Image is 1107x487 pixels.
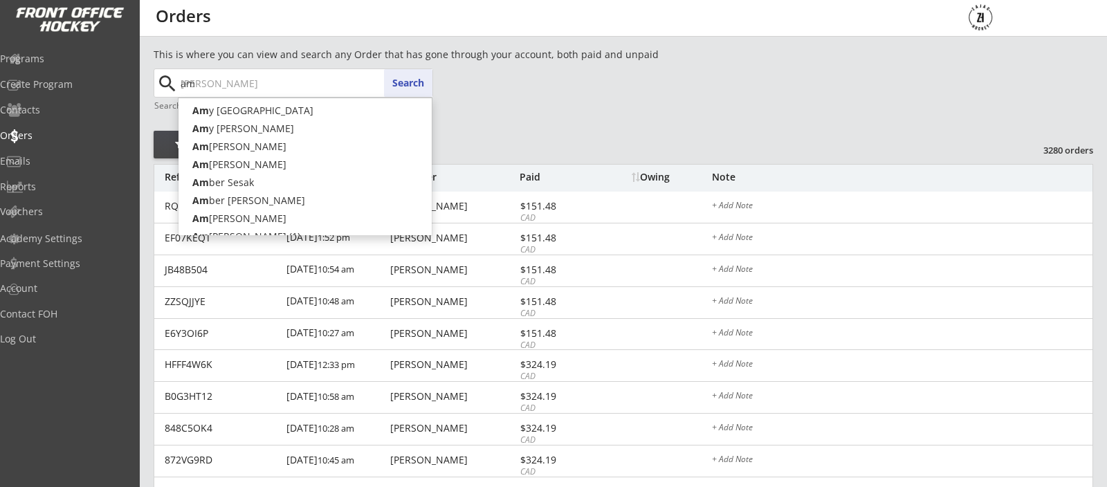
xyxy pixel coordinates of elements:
div: Owing [632,172,711,182]
div: [DATE] [286,414,387,445]
div: [DATE] [286,350,387,381]
div: Search by [154,101,194,110]
div: + Add Note [712,265,1092,276]
div: CAD [520,403,594,414]
strong: Am [192,194,209,207]
div: 872VG9RD [165,455,278,465]
div: RQ5ZG0IC [165,201,278,211]
div: + Add Note [712,392,1092,403]
div: $151.48 [520,201,594,211]
div: + Add Note [712,423,1092,434]
div: [DATE] [286,319,387,350]
div: [PERSON_NAME] [390,201,516,211]
div: Organizer [390,172,516,182]
div: [PERSON_NAME] [390,329,516,338]
div: CAD [520,340,594,351]
div: $151.48 [520,297,594,306]
div: $151.48 [520,329,594,338]
div: EF07KEQT [165,233,278,243]
div: Paid [520,172,594,182]
strong: Am [192,104,209,117]
p: [PERSON_NAME] [179,210,432,228]
div: 3280 orders [1021,144,1093,156]
strong: Am [192,176,209,189]
div: CAD [520,371,594,383]
div: + Add Note [712,455,1092,466]
strong: Am [192,212,209,225]
font: 10:27 am [318,327,354,339]
div: CAD [520,308,594,320]
div: [PERSON_NAME] [390,265,516,275]
div: $324.19 [520,455,594,465]
div: [DATE] [286,223,387,255]
div: $151.48 [520,265,594,275]
div: 848C5OK4 [165,423,278,433]
strong: Am [192,158,209,171]
div: CAD [520,434,594,446]
div: This is where you can view and search any Order that has gone through your account, both paid and... [154,48,738,62]
div: $324.19 [520,392,594,401]
div: CAD [520,244,594,256]
font: 12:33 pm [318,358,355,371]
font: 10:58 am [318,390,354,403]
font: 1:52 pm [318,231,350,243]
div: Filter [154,138,232,152]
strong: Am [192,140,209,153]
font: 10:54 am [318,263,354,275]
font: 10:48 am [318,295,354,307]
button: Search [384,69,432,97]
font: 10:45 am [318,454,354,466]
div: [PERSON_NAME] [390,423,516,433]
p: y [PERSON_NAME] [179,120,432,138]
p: ber Sesak [179,174,432,192]
p: [PERSON_NAME] [179,138,432,156]
p: [PERSON_NAME] (1) [179,228,432,246]
div: [DATE] [286,382,387,413]
button: search [156,73,179,95]
div: $151.48 [520,233,594,243]
div: [DATE] [286,255,387,286]
div: JB48B504 [165,265,278,275]
strong: Am [192,230,209,243]
strong: Am [192,122,209,135]
font: 10:28 am [318,422,354,434]
div: [PERSON_NAME] [390,360,516,369]
div: CAD [520,276,594,288]
input: Start typing name... [178,69,432,97]
div: E6Y3OI6P [165,329,278,338]
div: Note [712,172,1092,182]
div: Reference # [165,172,277,182]
div: [DATE] [286,445,387,477]
div: [PERSON_NAME] [390,392,516,401]
div: CAD [520,466,594,478]
div: CAD [520,212,594,224]
div: ZZSQJJYE [165,297,278,306]
p: ber [PERSON_NAME] [179,192,432,210]
div: [PERSON_NAME] [390,233,516,243]
div: [PERSON_NAME] [390,297,516,306]
p: [PERSON_NAME] [179,156,432,174]
div: [PERSON_NAME] [390,455,516,465]
div: $324.19 [520,423,594,433]
div: HFFF4W6K [165,360,278,369]
div: + Add Note [712,360,1092,371]
div: + Add Note [712,201,1092,212]
div: [DATE] [286,287,387,318]
div: $324.19 [520,360,594,369]
div: + Add Note [712,297,1092,308]
div: B0G3HT12 [165,392,278,401]
div: + Add Note [712,329,1092,340]
div: + Add Note [712,233,1092,244]
p: y [GEOGRAPHIC_DATA] [179,102,432,120]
